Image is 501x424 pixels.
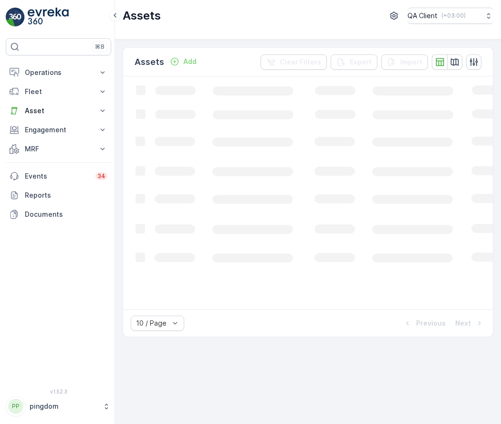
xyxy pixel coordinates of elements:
[28,8,69,27] img: logo_light-DOdMpM7g.png
[25,144,92,154] p: MRF
[6,120,111,139] button: Engagement
[25,191,107,200] p: Reports
[25,210,107,219] p: Documents
[6,101,111,120] button: Asset
[183,57,197,66] p: Add
[6,63,111,82] button: Operations
[407,8,493,24] button: QA Client(+03:00)
[30,402,98,411] p: pingdom
[6,396,111,416] button: PPpingdom
[280,57,321,67] p: Clear Filters
[381,54,428,70] button: Import
[407,11,438,21] p: QA Client
[6,82,111,101] button: Fleet
[25,68,92,77] p: Operations
[402,318,447,329] button: Previous
[400,57,422,67] p: Import
[166,56,200,67] button: Add
[441,12,466,20] p: ( +03:00 )
[123,8,161,23] p: Assets
[6,8,25,27] img: logo
[25,106,92,116] p: Asset
[6,167,111,186] a: Events34
[455,318,471,328] p: Next
[6,186,111,205] a: Reports
[25,87,92,96] p: Fleet
[8,399,23,414] div: PP
[261,54,327,70] button: Clear Filters
[454,318,485,329] button: Next
[6,139,111,159] button: MRF
[95,43,104,51] p: ⌘B
[97,172,105,180] p: 34
[6,389,111,394] span: v 1.52.3
[350,57,372,67] p: Export
[25,171,90,181] p: Events
[25,125,92,135] p: Engagement
[135,55,164,69] p: Assets
[6,205,111,224] a: Documents
[416,318,446,328] p: Previous
[331,54,377,70] button: Export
